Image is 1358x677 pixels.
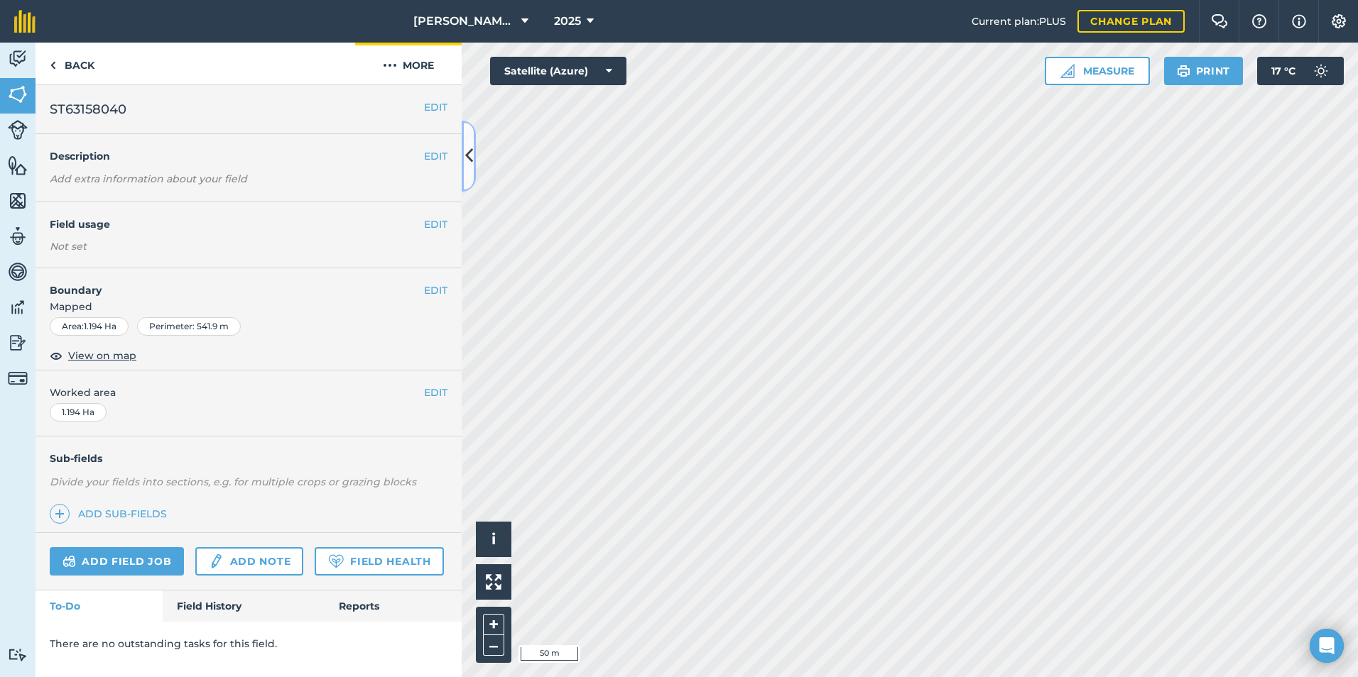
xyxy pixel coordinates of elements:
button: Print [1164,57,1244,85]
h4: Boundary [36,268,424,298]
button: EDIT [424,385,447,400]
button: EDIT [424,282,447,298]
button: Measure [1045,57,1150,85]
img: Two speech bubbles overlapping with the left bubble in the forefront [1211,14,1228,28]
a: Add field job [50,547,184,576]
img: svg+xml;base64,PHN2ZyB4bWxucz0iaHR0cDovL3d3dy53My5vcmcvMjAwMC9zdmciIHdpZHRoPSIxNyIgaGVpZ2h0PSIxNy... [1292,13,1306,30]
img: svg+xml;base64,PD94bWwgdmVyc2lvbj0iMS4wIiBlbmNvZGluZz0idXRmLTgiPz4KPCEtLSBHZW5lcmF0b3I6IEFkb2JlIE... [8,297,28,318]
div: Area : 1.194 Ha [50,317,129,336]
img: svg+xml;base64,PHN2ZyB4bWxucz0iaHR0cDovL3d3dy53My5vcmcvMjAwMC9zdmciIHdpZHRoPSIxOCIgaGVpZ2h0PSIyNC... [50,347,63,364]
img: svg+xml;base64,PHN2ZyB4bWxucz0iaHR0cDovL3d3dy53My5vcmcvMjAwMC9zdmciIHdpZHRoPSIxNCIgaGVpZ2h0PSIyNC... [55,505,65,522]
img: Four arrows, one pointing top left, one top right, one bottom right and the last bottom left [486,574,501,590]
em: Add extra information about your field [50,172,247,185]
span: 17 ° C [1271,57,1295,85]
a: Reports [325,590,462,622]
img: svg+xml;base64,PD94bWwgdmVyc2lvbj0iMS4wIiBlbmNvZGluZz0idXRmLTgiPz4KPCEtLSBHZW5lcmF0b3I6IEFkb2JlIE... [8,332,28,353]
span: Mapped [36,299,462,314]
button: EDIT [424,148,447,164]
img: svg+xml;base64,PD94bWwgdmVyc2lvbj0iMS4wIiBlbmNvZGluZz0idXRmLTgiPz4KPCEtLSBHZW5lcmF0b3I6IEFkb2JlIE... [63,553,76,570]
img: svg+xml;base64,PD94bWwgdmVyc2lvbj0iMS4wIiBlbmNvZGluZz0idXRmLTgiPz4KPCEtLSBHZW5lcmF0b3I6IEFkb2JlIE... [8,648,28,661]
span: Worked area [50,385,447,400]
div: Not set [50,239,447,253]
em: Divide your fields into sections, e.g. for multiple crops or grazing blocks [50,475,416,488]
a: Field History [163,590,324,622]
img: svg+xml;base64,PHN2ZyB4bWxucz0iaHR0cDovL3d3dy53My5vcmcvMjAwMC9zdmciIHdpZHRoPSI5IiBoZWlnaHQ9IjI0Ii... [50,57,56,74]
div: Perimeter : 541.9 m [137,317,241,336]
h4: Field usage [50,216,424,232]
h4: Sub-fields [36,451,462,466]
img: A cog icon [1330,14,1347,28]
a: To-Do [36,590,163,622]
button: + [483,614,504,635]
img: svg+xml;base64,PD94bWwgdmVyc2lvbj0iMS4wIiBlbmNvZGluZz0idXRmLTgiPz4KPCEtLSBHZW5lcmF0b3I6IEFkb2JlIE... [8,48,28,70]
button: EDIT [424,216,447,232]
a: Change plan [1077,10,1185,33]
button: More [355,43,462,84]
p: There are no outstanding tasks for this field. [50,636,447,651]
button: View on map [50,347,136,364]
button: – [483,635,504,656]
button: EDIT [424,99,447,115]
span: [PERSON_NAME] LTD [413,13,516,30]
span: ST63158040 [50,99,126,119]
button: Satellite (Azure) [490,57,626,85]
img: fieldmargin Logo [14,10,36,33]
img: svg+xml;base64,PHN2ZyB4bWxucz0iaHR0cDovL3d3dy53My5vcmcvMjAwMC9zdmciIHdpZHRoPSI1NiIgaGVpZ2h0PSI2MC... [8,84,28,105]
img: svg+xml;base64,PHN2ZyB4bWxucz0iaHR0cDovL3d3dy53My5vcmcvMjAwMC9zdmciIHdpZHRoPSIxOSIgaGVpZ2h0PSIyNC... [1177,62,1190,79]
img: svg+xml;base64,PD94bWwgdmVyc2lvbj0iMS4wIiBlbmNvZGluZz0idXRmLTgiPz4KPCEtLSBHZW5lcmF0b3I6IEFkb2JlIE... [8,226,28,247]
img: svg+xml;base64,PD94bWwgdmVyc2lvbj0iMS4wIiBlbmNvZGluZz0idXRmLTgiPz4KPCEtLSBHZW5lcmF0b3I6IEFkb2JlIE... [8,261,28,282]
img: svg+xml;base64,PD94bWwgdmVyc2lvbj0iMS4wIiBlbmNvZGluZz0idXRmLTgiPz4KPCEtLSBHZW5lcmF0b3I6IEFkb2JlIE... [8,368,28,388]
div: Open Intercom Messenger [1310,629,1344,663]
span: Current plan : PLUS [972,13,1066,29]
img: svg+xml;base64,PD94bWwgdmVyc2lvbj0iMS4wIiBlbmNvZGluZz0idXRmLTgiPz4KPCEtLSBHZW5lcmF0b3I6IEFkb2JlIE... [208,553,224,570]
img: svg+xml;base64,PHN2ZyB4bWxucz0iaHR0cDovL3d3dy53My5vcmcvMjAwMC9zdmciIHdpZHRoPSI1NiIgaGVpZ2h0PSI2MC... [8,190,28,211]
a: Add sub-fields [50,504,173,524]
div: 1.194 Ha [50,403,107,422]
img: svg+xml;base64,PHN2ZyB4bWxucz0iaHR0cDovL3d3dy53My5vcmcvMjAwMC9zdmciIHdpZHRoPSI1NiIgaGVpZ2h0PSI2MC... [8,155,28,176]
h4: Description [50,148,447,164]
img: Ruler icon [1060,64,1075,78]
span: View on map [68,348,136,363]
span: 2025 [554,13,581,30]
button: i [476,522,511,557]
span: i [491,530,496,548]
img: svg+xml;base64,PD94bWwgdmVyc2lvbj0iMS4wIiBlbmNvZGluZz0idXRmLTgiPz4KPCEtLSBHZW5lcmF0b3I6IEFkb2JlIE... [8,120,28,140]
a: Back [36,43,109,84]
img: A question mark icon [1251,14,1268,28]
a: Field Health [315,547,443,576]
button: 17 °C [1257,57,1344,85]
img: svg+xml;base64,PHN2ZyB4bWxucz0iaHR0cDovL3d3dy53My5vcmcvMjAwMC9zdmciIHdpZHRoPSIyMCIgaGVpZ2h0PSIyNC... [383,57,397,74]
a: Add note [195,547,303,576]
img: svg+xml;base64,PD94bWwgdmVyc2lvbj0iMS4wIiBlbmNvZGluZz0idXRmLTgiPz4KPCEtLSBHZW5lcmF0b3I6IEFkb2JlIE... [1307,57,1335,85]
